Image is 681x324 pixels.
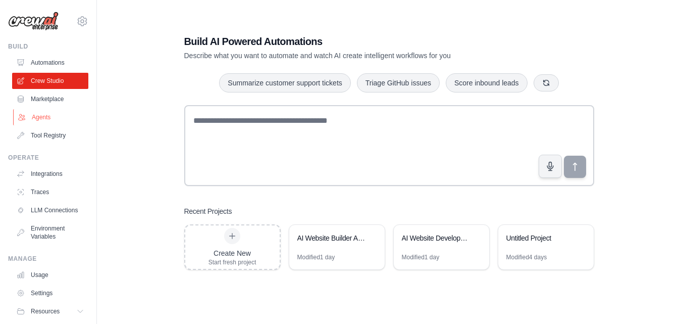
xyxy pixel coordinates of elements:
a: Settings [12,285,88,301]
a: Agents [13,109,89,125]
a: Integrations [12,166,88,182]
a: Tool Registry [12,127,88,144]
h3: Recent Projects [184,206,232,216]
iframe: Chat Widget [631,275,681,324]
div: Modified 4 days [506,253,547,261]
h1: Build AI Powered Automations [184,34,523,49]
div: Create New [208,248,256,258]
button: Get new suggestions [534,74,559,91]
a: LLM Connections [12,202,88,218]
p: Describe what you want to automate and watch AI create intelligent workflows for you [184,51,523,61]
span: Resources [31,307,60,315]
div: Operate [8,154,88,162]
div: AI Website Builder Automation [297,233,366,243]
img: Logo [8,12,59,31]
button: Resources [12,303,88,319]
div: Manage [8,255,88,263]
a: Marketplace [12,91,88,107]
div: Modified 1 day [402,253,440,261]
div: Untitled Project [506,233,575,243]
div: Start fresh project [208,258,256,266]
button: Summarize customer support tickets [219,73,350,92]
div: Modified 1 day [297,253,335,261]
button: Click to speak your automation idea [539,155,562,178]
a: Crew Studio [12,73,88,89]
div: AI Website Development Automation [402,233,471,243]
button: Score inbound leads [446,73,528,92]
button: Triage GitHub issues [357,73,440,92]
div: Build [8,42,88,51]
a: Automations [12,55,88,71]
a: Environment Variables [12,220,88,245]
a: Usage [12,267,88,283]
a: Traces [12,184,88,200]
